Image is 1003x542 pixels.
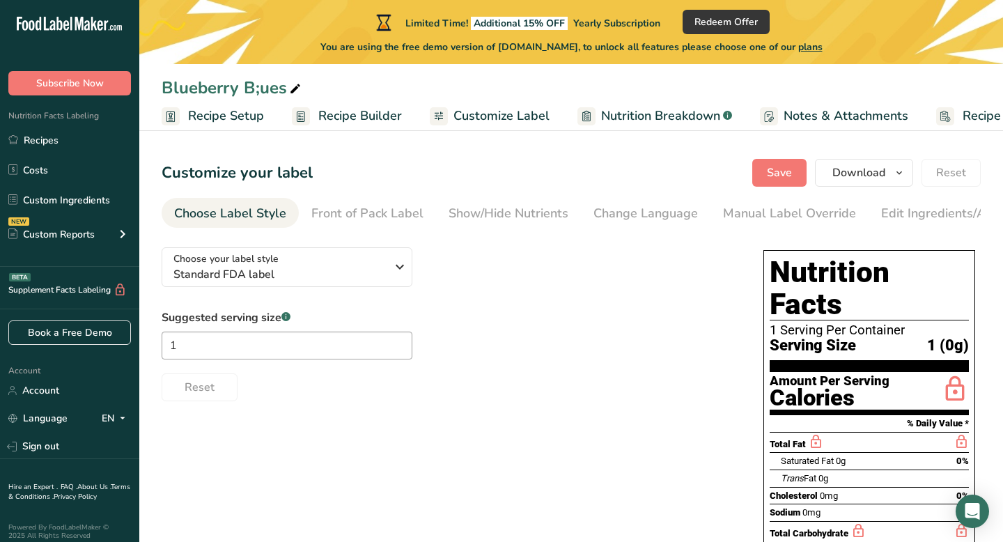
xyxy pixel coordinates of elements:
[61,482,77,492] a: FAQ .
[922,159,981,187] button: Reset
[373,14,660,31] div: Limited Time!
[770,439,806,449] span: Total Fat
[162,162,313,185] h1: Customize your label
[573,17,660,30] span: Yearly Subscription
[781,473,804,483] i: Trans
[8,227,95,242] div: Custom Reports
[781,473,816,483] span: Fat
[318,107,402,125] span: Recipe Builder
[820,490,838,501] span: 0mg
[471,17,568,30] span: Additional 15% OFF
[162,373,238,401] button: Reset
[162,100,264,132] a: Recipe Setup
[320,40,823,54] span: You are using the free demo version of [DOMAIN_NAME], to unlock all features please choose one of...
[593,204,698,223] div: Change Language
[173,251,279,266] span: Choose your label style
[162,247,412,287] button: Choose your label style Standard FDA label
[188,107,264,125] span: Recipe Setup
[781,456,834,466] span: Saturated Fat
[601,107,720,125] span: Nutrition Breakdown
[577,100,732,132] a: Nutrition Breakdown
[770,323,969,337] div: 1 Serving Per Container
[760,100,908,132] a: Notes & Attachments
[174,204,286,223] div: Choose Label Style
[752,159,807,187] button: Save
[815,159,913,187] button: Download
[453,107,550,125] span: Customize Label
[8,523,131,540] div: Powered By FoodLabelMaker © 2025 All Rights Reserved
[102,410,131,427] div: EN
[770,415,969,432] section: % Daily Value *
[770,528,848,539] span: Total Carbohydrate
[832,164,885,181] span: Download
[818,473,828,483] span: 0g
[311,204,423,223] div: Front of Pack Label
[54,492,97,502] a: Privacy Policy
[8,406,68,431] a: Language
[430,100,550,132] a: Customize Label
[162,75,304,100] div: Blueberry B;ues
[36,76,104,91] span: Subscribe Now
[723,204,856,223] div: Manual Label Override
[802,507,821,518] span: 0mg
[784,107,908,125] span: Notes & Attachments
[767,164,792,181] span: Save
[770,388,889,408] div: Calories
[185,379,215,396] span: Reset
[162,309,412,326] label: Suggested serving size
[770,337,856,355] span: Serving Size
[798,40,823,54] span: plans
[694,15,758,29] span: Redeem Offer
[173,266,386,283] span: Standard FDA label
[956,495,989,528] div: Open Intercom Messenger
[836,456,846,466] span: 0g
[8,320,131,345] a: Book a Free Demo
[449,204,568,223] div: Show/Hide Nutrients
[936,164,966,181] span: Reset
[956,456,969,466] span: 0%
[8,217,29,226] div: NEW
[8,482,130,502] a: Terms & Conditions .
[8,71,131,95] button: Subscribe Now
[956,490,969,501] span: 0%
[770,375,889,388] div: Amount Per Serving
[770,256,969,320] h1: Nutrition Facts
[770,490,818,501] span: Cholesterol
[770,507,800,518] span: Sodium
[292,100,402,132] a: Recipe Builder
[9,273,31,281] div: BETA
[8,482,58,492] a: Hire an Expert .
[927,337,969,355] span: 1 (0g)
[77,482,111,492] a: About Us .
[683,10,770,34] button: Redeem Offer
